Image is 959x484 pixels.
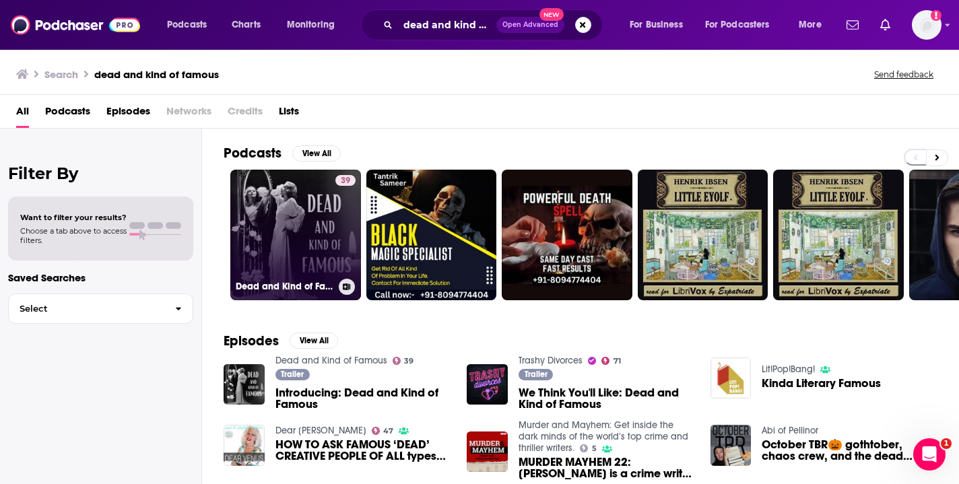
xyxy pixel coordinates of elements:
button: Open AdvancedNew [496,17,564,33]
span: Trailer [281,370,304,378]
input: Search podcasts, credits, & more... [398,14,496,36]
a: 39 [335,175,356,186]
a: PodcastsView All [224,145,341,162]
a: We Think You'll Like: Dead and Kind of Famous [519,387,694,410]
a: October TBR🎃 gothtober, chaos crew, and the dead famous readalong [762,439,937,462]
span: Select [9,304,164,313]
span: For Podcasters [705,15,770,34]
span: 5 [592,446,597,452]
span: Trailer [525,370,548,378]
h3: Search [44,68,78,81]
span: 71 [614,358,621,364]
a: Lit!Pop!Bang! [762,364,815,375]
img: HOW TO ASK FAMOUS ‘DEAD’ CREATIVE PEOPLE OF ALL types TO HELP YOU WITH YOUR CREATIVE LIFE 02/01/11 [224,425,265,466]
span: Choose a tab above to access filters. [20,226,127,245]
span: More [799,15,822,34]
img: Introducing: Dead and Kind of Famous [224,364,265,405]
button: Send feedback [870,69,937,80]
a: Podcasts [45,100,90,128]
img: MURDER MAYHEM 22: John Connolly is a crime writer famous for his series of novels including The K... [467,431,508,473]
h2: Episodes [224,333,279,349]
a: EpisodesView All [224,333,338,349]
span: Monitoring [287,15,335,34]
h2: Filter By [8,164,193,183]
a: Charts [223,14,269,36]
a: Episodes [106,100,150,128]
button: View All [292,145,341,162]
span: For Business [630,15,683,34]
span: Charts [232,15,261,34]
a: Trashy Divorces [519,355,583,366]
span: New [539,8,564,21]
a: Abi of Pellinor [762,425,818,436]
span: MURDER MAYHEM 22: [PERSON_NAME] is a crime writer famous for his series of novels including The K... [519,456,694,479]
button: Show profile menu [912,10,941,40]
span: 1 [941,438,952,449]
span: Want to filter your results? [20,213,127,222]
span: 39 [404,358,414,364]
button: open menu [696,14,789,36]
img: Podchaser - Follow, Share and Rate Podcasts [11,12,140,38]
a: Introducing: Dead and Kind of Famous [275,387,451,410]
h2: Podcasts [224,145,282,162]
span: 47 [383,428,393,434]
a: Murder and Mayhem: Get inside the dark minds of the world’s top crime and thriller writers. [519,419,688,454]
a: Lists [279,100,299,128]
button: open menu [789,14,838,36]
p: Saved Searches [8,271,193,284]
svg: Add a profile image [931,10,941,21]
img: User Profile [912,10,941,40]
a: MURDER MAYHEM 22: John Connolly is a crime writer famous for his series of novels including The K... [519,456,694,479]
span: Open Advanced [502,22,558,28]
span: 39 [341,174,350,188]
a: Show notifications dropdown [841,13,864,36]
h3: Dead and Kind of Famous [236,281,333,292]
div: Search podcasts, credits, & more... [374,9,616,40]
a: 47 [372,427,394,435]
a: 5 [580,444,597,452]
span: Networks [166,100,211,128]
iframe: Intercom live chat [913,438,946,471]
a: HOW TO ASK FAMOUS ‘DEAD’ CREATIVE PEOPLE OF ALL types TO HELP YOU WITH YOUR CREATIVE LIFE 02/01/11 [275,439,451,462]
img: We Think You'll Like: Dead and Kind of Famous [467,364,508,405]
img: Kinda Literary Famous [710,357,752,399]
button: open menu [277,14,352,36]
span: Credits [228,100,263,128]
button: open menu [620,14,700,36]
span: Logged in as anaresonate [912,10,941,40]
a: Dear Venus [275,425,366,436]
button: Select [8,293,193,324]
span: Podcasts [167,15,207,34]
a: 39 [393,357,414,365]
button: open menu [158,14,224,36]
h3: dead and kind of famous [94,68,219,81]
a: Show notifications dropdown [875,13,896,36]
a: All [16,100,29,128]
a: 39Dead and Kind of Famous [230,170,361,300]
a: Kinda Literary Famous [762,378,881,389]
a: Dead and Kind of Famous [275,355,387,366]
button: View All [290,333,338,349]
img: October TBR🎃 gothtober, chaos crew, and the dead famous readalong [710,425,752,466]
span: HOW TO ASK FAMOUS ‘DEAD’ CREATIVE PEOPLE OF ALL types TO HELP YOU WITH YOUR CREATIVE LIFE [DATE] [275,439,451,462]
a: 71 [601,357,621,365]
